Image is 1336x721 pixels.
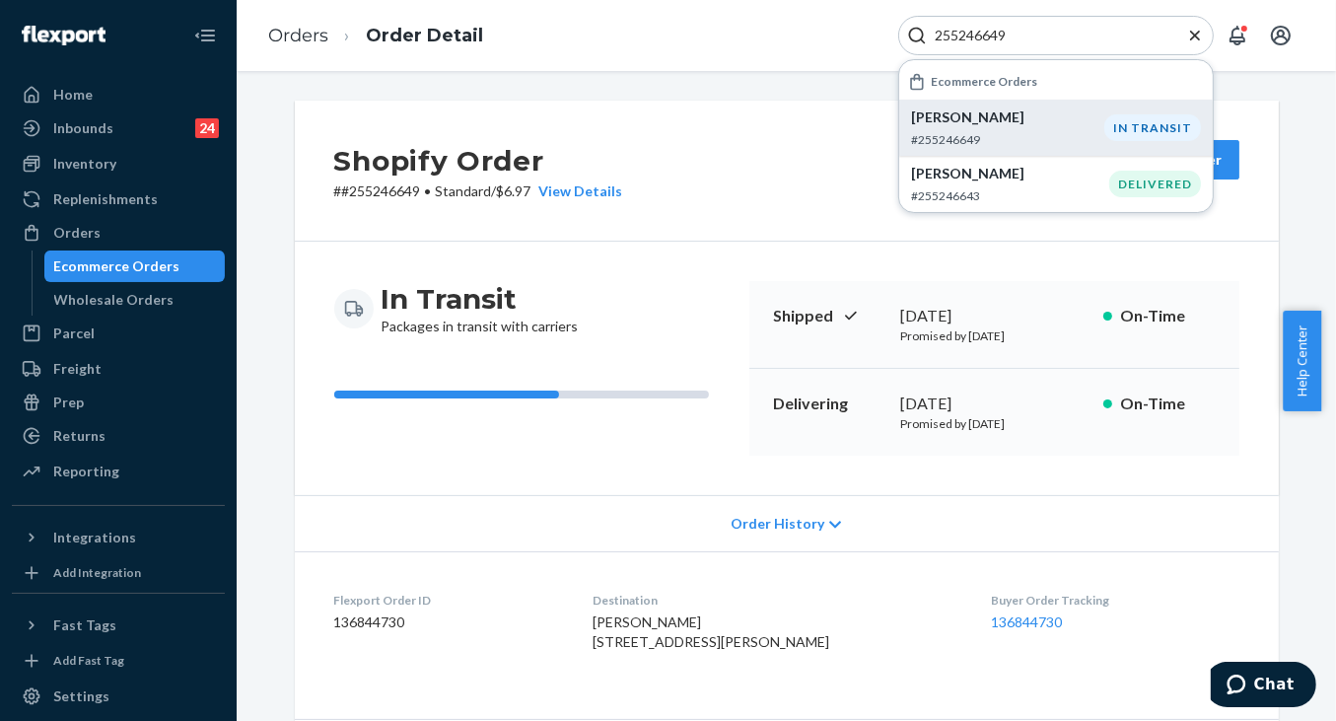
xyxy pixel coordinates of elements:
div: Inventory [53,154,116,174]
p: On-Time [1120,305,1216,327]
button: Fast Tags [12,610,225,641]
div: Ecommerce Orders [54,256,180,276]
div: Inbounds [53,118,113,138]
p: Promised by [DATE] [901,327,1088,344]
span: • [425,182,432,199]
a: Orders [12,217,225,249]
dt: Flexport Order ID [334,592,562,609]
div: Prep [53,393,84,412]
p: Shipped [773,305,885,327]
div: Freight [53,359,102,379]
div: Fast Tags [53,615,116,635]
button: Help Center [1283,311,1321,411]
a: Ecommerce Orders [44,251,226,282]
input: Search Input [927,26,1169,45]
p: # #255246649 / $6.97 [334,181,623,201]
span: Standard [436,182,492,199]
div: Home [53,85,93,105]
div: Add Fast Tag [53,652,124,669]
div: DELIVERED [1109,171,1201,197]
button: Close Search [1185,26,1205,46]
img: Flexport logo [22,26,105,45]
div: Parcel [53,324,95,343]
div: Packages in transit with carriers [382,281,579,336]
a: Inbounds24 [12,112,225,144]
ol: breadcrumbs [252,7,499,65]
a: Wholesale Orders [44,284,226,316]
p: #255246649 [911,131,1104,148]
dt: Buyer Order Tracking [991,592,1239,609]
button: Close Navigation [185,16,225,55]
span: Order History [731,514,824,534]
div: Returns [53,426,105,446]
span: [PERSON_NAME] [STREET_ADDRESS][PERSON_NAME] [593,613,829,650]
a: Add Fast Tag [12,649,225,673]
button: Integrations [12,522,225,553]
div: Reporting [53,462,119,481]
div: [DATE] [901,393,1088,415]
p: #255246643 [911,187,1109,204]
p: [PERSON_NAME] [911,108,1104,127]
div: Add Integration [53,564,141,581]
button: Open account menu [1261,16,1301,55]
a: Inventory [12,148,225,180]
div: Settings [53,686,109,706]
a: Orders [268,25,328,46]
h3: In Transit [382,281,579,317]
button: Open notifications [1218,16,1257,55]
p: Delivering [773,393,885,415]
div: 24 [195,118,219,138]
p: On-Time [1120,393,1216,415]
div: Wholesale Orders [54,290,175,310]
div: Orders [53,223,101,243]
a: Freight [12,353,225,385]
a: Add Integration [12,561,225,585]
a: Returns [12,420,225,452]
a: Prep [12,387,225,418]
dd: 136844730 [334,613,562,632]
a: Home [12,79,225,110]
div: [DATE] [901,305,1088,327]
div: Integrations [53,528,136,547]
a: Settings [12,681,225,712]
a: Reporting [12,456,225,487]
div: Replenishments [53,189,158,209]
a: Replenishments [12,183,225,215]
iframe: Opens a widget where you can chat to one of our agents [1211,662,1316,711]
h2: Shopify Order [334,140,623,181]
svg: Search Icon [907,26,927,45]
a: Parcel [12,318,225,349]
p: Promised by [DATE] [901,415,1088,432]
a: Order Detail [366,25,483,46]
a: 136844730 [991,613,1062,630]
h6: Ecommerce Orders [931,75,1037,88]
button: View Details [531,181,623,201]
div: IN TRANSIT [1104,114,1201,141]
dt: Destination [593,592,959,609]
p: [PERSON_NAME] [911,164,1109,183]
